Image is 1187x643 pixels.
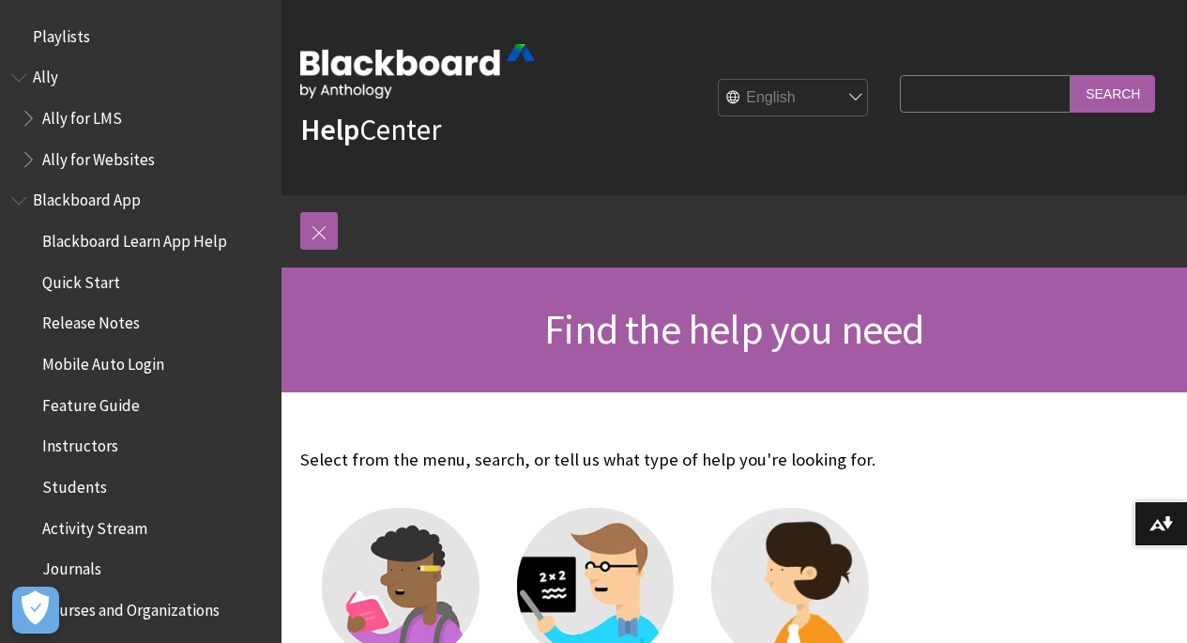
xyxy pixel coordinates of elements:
span: Blackboard App [33,185,141,210]
span: Activity Stream [42,513,147,538]
input: Search [1071,75,1155,112]
span: Ally [33,62,58,87]
span: Feature Guide [42,390,140,415]
span: Mobile Auto Login [42,348,164,374]
button: Open Preferences [12,587,59,634]
strong: Help [300,111,359,148]
span: Blackboard Learn App Help [42,225,227,251]
span: Students [42,471,107,497]
span: Playlists [33,21,90,46]
span: Ally for LMS [42,102,122,128]
a: HelpCenter [300,111,441,148]
span: Instructors [42,431,118,456]
p: Select from the menu, search, or tell us what type of help you're looking for. [300,448,890,472]
nav: Book outline for Playlists [11,21,270,53]
span: Courses and Organizations [42,594,220,620]
span: Journals [42,554,101,579]
span: Ally for Websites [42,144,155,169]
span: Release Notes [42,308,140,333]
nav: Book outline for Anthology Ally Help [11,62,270,176]
select: Site Language Selector [719,80,869,117]
img: Blackboard by Anthology [300,44,535,99]
span: Quick Start [42,267,120,292]
span: Find the help you need [544,303,923,355]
